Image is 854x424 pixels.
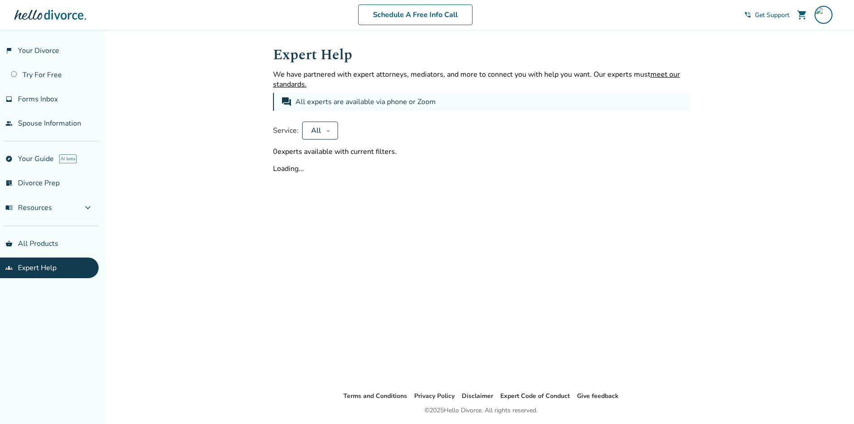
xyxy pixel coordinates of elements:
span: list_alt_check [5,179,13,187]
img: johnt.ramirez.o@gmail.com [815,6,832,24]
a: Schedule A Free Info Call [358,4,473,25]
span: explore [5,155,13,162]
li: Give feedback [577,391,619,402]
span: flag_2 [5,47,13,54]
span: AI beta [59,154,77,163]
span: inbox [5,96,13,103]
a: Expert Code of Conduct [500,392,570,400]
span: Service: [273,126,299,136]
span: shopping_cart [797,9,807,20]
div: All [310,126,322,136]
span: Get Support [755,11,789,19]
span: menu_book [5,204,13,211]
div: 0 experts available with current filters. [273,147,689,157]
p: We have partnered with expert attorneys, mediators, and more to connect you with help you want. O... [273,70,689,89]
button: All [302,122,338,140]
span: forum [281,96,292,107]
span: shopping_basket [5,240,13,247]
div: All experts are available via phone or Zoom [295,96,438,107]
span: Forms Inbox [18,94,58,104]
span: meet our standards. [273,70,680,89]
a: Privacy Policy [414,392,455,400]
div: Loading... [273,164,689,174]
span: Resources [5,203,52,213]
h1: Expert Help [273,44,689,66]
span: people [5,120,13,127]
a: Terms and Conditions [343,392,407,400]
span: groups [5,264,13,271]
div: © 2025 Hello Divorce. All rights reserved. [425,405,538,416]
li: Disclaimer [462,391,493,402]
span: expand_more [82,202,93,213]
a: phone_in_talkGet Support [744,11,789,19]
span: phone_in_talk [744,11,751,18]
